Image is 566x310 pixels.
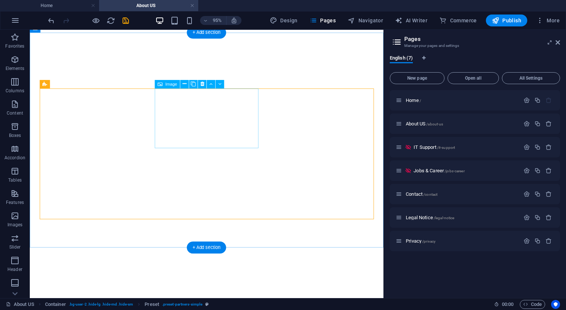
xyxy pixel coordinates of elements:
[404,239,520,243] div: Privacy/privacy
[451,76,496,80] span: Open all
[7,266,22,272] p: Header
[6,65,25,71] p: Elements
[426,122,443,126] span: /about-us
[520,300,545,309] button: Code
[536,17,560,24] span: More
[533,15,563,26] button: More
[6,199,24,205] p: Features
[502,72,560,84] button: All Settings
[404,42,545,49] h3: Manage your pages and settings
[270,17,298,24] span: Design
[524,121,530,127] div: Settings
[9,244,21,250] p: Slider
[434,216,455,220] span: /legal-notice
[404,215,520,220] div: Legal Notice/legal-notice
[390,55,560,69] div: Language Tabs
[45,300,209,309] nav: breadcrumb
[390,54,413,64] span: English (7)
[91,16,100,25] button: Click here to leave preview mode and continue editing
[502,300,513,309] span: 00 00
[486,15,527,26] button: Publish
[406,215,454,220] span: Click to open page
[546,97,552,103] div: The startpage cannot be deleted
[47,16,56,25] button: undo
[534,214,541,221] div: Duplicate
[395,17,427,24] span: AI Writer
[534,144,541,150] div: Duplicate
[392,15,430,26] button: AI Writer
[5,43,24,49] p: Favorites
[345,15,386,26] button: Navigator
[187,26,226,38] div: + Add section
[121,16,130,25] i: Save (Ctrl+S)
[47,16,56,25] i: Undo: Change image (Ctrl+Z)
[107,16,115,25] i: Reload page
[423,192,437,196] span: /contact
[546,167,552,174] div: Remove
[4,155,25,161] p: Accordion
[534,121,541,127] div: Duplicate
[8,289,22,295] p: Footer
[7,222,23,228] p: Images
[494,300,514,309] h6: Session time
[546,191,552,197] div: Remove
[211,16,223,25] h6: 95%
[307,15,339,26] button: Pages
[404,36,560,42] h2: Pages
[524,238,530,244] div: Settings
[406,238,436,244] span: Click to open page
[420,99,421,103] span: /
[187,242,226,253] div: + Add section
[404,98,520,103] div: Home/
[551,300,560,309] button: Usercentrics
[9,132,21,138] p: Boxes
[7,110,23,116] p: Content
[6,88,24,94] p: Columns
[546,121,552,127] div: Remove
[534,191,541,197] div: Duplicate
[8,177,22,183] p: Tables
[492,17,521,24] span: Publish
[106,16,115,25] button: reload
[411,145,520,150] div: IT Support/it-support
[411,168,520,173] div: Jobs & Career/jobs-career
[523,300,542,309] span: Code
[99,1,198,10] h4: About US
[546,214,552,221] div: Remove
[414,144,455,150] span: Click to open page
[406,98,421,103] span: Click to open page
[546,238,552,244] div: Remove
[422,239,436,243] span: /privacy
[267,15,301,26] div: Design (Ctrl+Alt+Y)
[121,16,130,25] button: save
[145,300,159,309] span: Click to select. Double-click to edit
[505,76,557,80] span: All Settings
[524,97,530,103] div: Settings
[439,17,477,24] span: Commerce
[524,214,530,221] div: Settings
[162,300,202,309] span: . preset-partners-simple
[448,72,499,84] button: Open all
[406,121,443,127] span: Click to open page
[414,168,464,173] span: Click to open page
[507,301,508,307] span: :
[348,17,383,24] span: Navigator
[200,16,227,25] button: 95%
[437,146,455,150] span: /it-support
[524,144,530,150] div: Settings
[165,82,177,86] span: Image
[267,15,301,26] button: Design
[546,144,552,150] div: Remove
[524,167,530,174] div: Settings
[390,72,445,84] button: New page
[393,76,441,80] span: New page
[524,191,530,197] div: Settings
[445,169,465,173] span: /jobs-career
[231,17,237,24] i: On resize automatically adjust zoom level to fit chosen device.
[404,121,520,126] div: About US/about-us
[69,300,133,309] span: . bg-user-2 .hide-lg .hide-md .hide-sm
[406,191,437,197] span: Click to open page
[534,238,541,244] div: Duplicate
[436,15,480,26] button: Commerce
[6,300,34,309] a: Click to cancel selection. Double-click to open Pages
